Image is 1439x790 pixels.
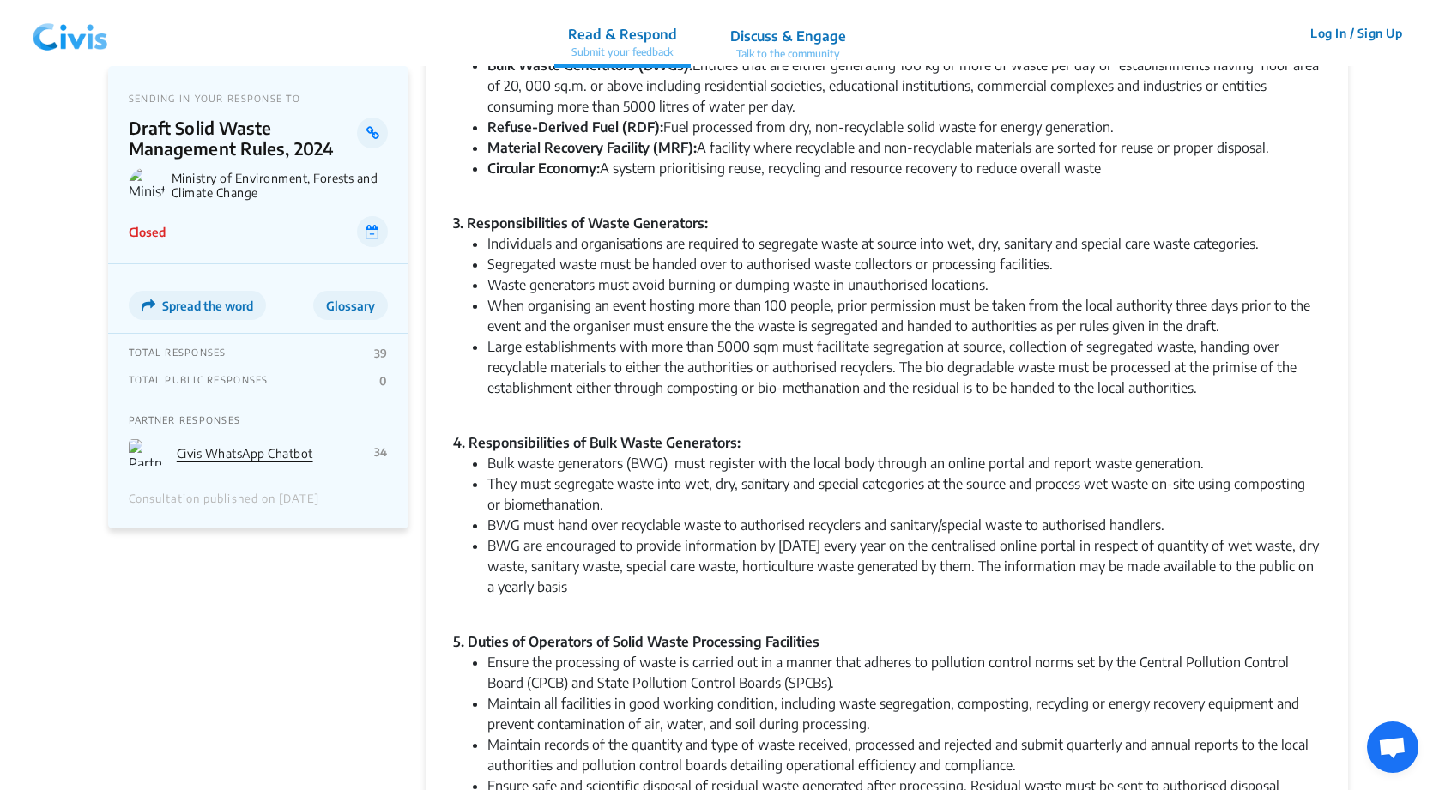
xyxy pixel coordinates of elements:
button: Glossary [313,291,388,320]
li: Entities that are either generating 100 kg or more of waste per day or establishments having floo... [487,55,1321,117]
p: Draft Solid Waste Management Rules, 2024 [129,118,358,159]
p: Ministry of Environment, Forests and Climate Change [172,171,388,200]
img: navlogo.png [26,8,115,59]
li: BWG must hand over recyclable waste to authorised recyclers and sanitary/special waste to authori... [487,515,1321,535]
button: Spread the word [129,291,266,320]
strong: Circular Economy: [487,160,600,177]
strong: Refuse-Derived Fuel (RDF): [487,118,663,136]
li: A facility where recyclable and non-recyclable materials are sorted for reuse or proper disposal. [487,137,1321,158]
p: 39 [374,347,388,360]
img: Partner Logo [129,439,163,466]
li: Segregated waste must be handed over to authorised waste collectors or processing facilities. [487,254,1321,274]
li: BWG are encouraged to provide information by [DATE] every year on the centralised online portal i... [487,535,1321,618]
strong: 5. Duties of Operators of Solid Waste Processing Facilities [453,633,819,650]
li: Ensure the processing of waste is carried out in a manner that adheres to pollution control norms... [487,652,1321,693]
span: Glossary [326,299,375,313]
p: 34 [374,445,388,459]
li: Waste generators must avoid burning or dumping waste in unauthorised locations. [487,274,1321,295]
p: Closed [129,223,166,241]
a: Civis WhatsApp Chatbot [177,446,313,461]
p: TOTAL PUBLIC RESPONSES [129,374,269,388]
li: They must segregate waste into wet, dry, sanitary and special categories at the source and proces... [487,473,1321,515]
li: A system prioritising reuse, recycling and resource recovery to reduce overall waste [487,158,1321,199]
strong: 4. Responsibilities of Bulk Waste Generators: [453,434,741,451]
img: Ministry of Environment, Forests and Climate Change logo [129,167,165,203]
strong: Material Recovery Facility (MRF): [487,139,697,156]
p: SENDING IN YOUR RESPONSE TO [129,93,388,104]
p: 0 [379,374,387,388]
span: Spread the word [162,299,253,313]
li: When organising an event hosting more than 100 people, prior permission must be taken from the lo... [487,295,1321,336]
li: Bulk waste generators (BWG) must register with the local body through an online portal and report... [487,453,1321,473]
li: Individuals and organisations are required to segregate waste at source into wet, dry, sanitary a... [487,233,1321,254]
p: PARTNER RESPONSES [129,414,388,425]
button: Log In / Sign Up [1299,20,1413,46]
p: Read & Respond [568,24,677,45]
p: Talk to the community [730,46,846,62]
li: Maintain all facilities in good working condition, including waste segregation, composting, recyc... [487,693,1321,734]
li: Maintain records of the quantity and type of waste received, processed and rejected and submit qu... [487,734,1321,775]
div: Open chat [1367,721,1418,773]
li: Fuel processed from dry, non-recyclable solid waste for energy generation. [487,117,1321,137]
li: Large establishments with more than 5000 sqm must facilitate segregation at source, collection of... [487,336,1321,419]
p: Submit your feedback [568,45,677,60]
p: Discuss & Engage [730,26,846,46]
strong: 3. Responsibilities of Waste Generators: [453,214,708,232]
div: Consultation published on [DATE] [129,492,319,515]
p: TOTAL RESPONSES [129,347,227,360]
